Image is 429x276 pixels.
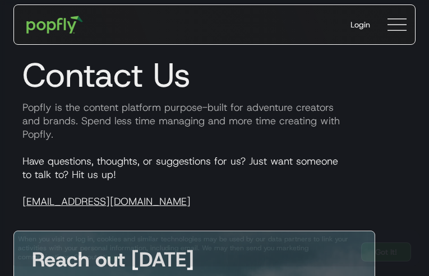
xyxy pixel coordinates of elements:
[18,235,352,261] div: When you visit or log in, cookies and similar technologies may be used by our data partners to li...
[350,19,370,30] div: Login
[13,101,416,141] p: Popfly is the content platform purpose-built for adventure creators and brands. Spend less time m...
[105,252,119,261] a: here
[361,242,411,261] a: Got It!
[22,195,191,208] a: [EMAIL_ADDRESS][DOMAIN_NAME]
[19,8,91,41] a: home
[13,155,416,208] p: Have questions, thoughts, or suggestions for us? Just want someone to talk to? Hit us up!
[13,55,416,95] h1: Contact Us
[342,10,379,39] a: Login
